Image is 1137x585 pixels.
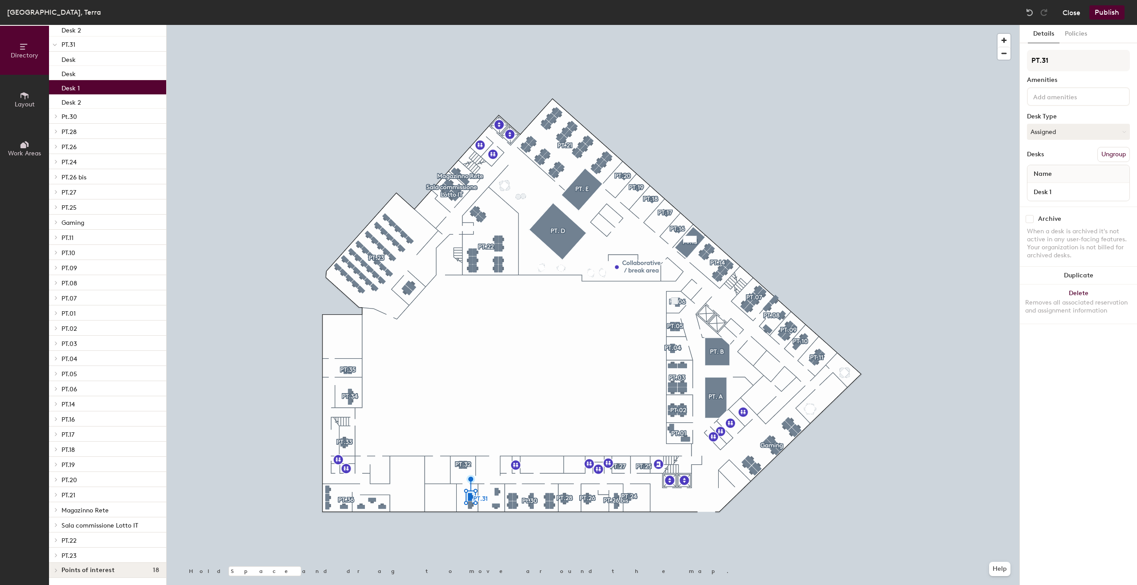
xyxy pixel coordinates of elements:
[61,416,75,423] span: PT.16
[61,537,77,544] span: PT.22
[61,401,75,408] span: PT.14
[1020,267,1137,284] button: Duplicate
[1027,77,1130,84] div: Amenities
[7,7,101,18] div: [GEOGRAPHIC_DATA], Terra
[61,310,76,317] span: PT.01
[989,562,1010,576] button: Help
[61,492,75,499] span: PT.21
[1028,25,1059,43] button: Details
[61,234,74,242] span: PT.11
[1063,5,1080,20] button: Close
[61,370,77,378] span: PT.05
[61,204,77,211] span: PT.25
[61,340,77,348] span: PT.03
[1025,8,1034,17] img: Undo
[61,431,74,439] span: PT.17
[1027,227,1130,260] div: When a desk is archived it's not active in any user-facing features. Your organization is not bil...
[61,280,77,287] span: PT.08
[1039,8,1048,17] img: Redo
[1025,299,1132,315] div: Removes all associated reservation and assignment information
[1027,113,1130,120] div: Desk Type
[1029,166,1056,182] span: Name
[61,325,77,333] span: PT.02
[61,96,81,106] p: Desk 2
[1029,186,1128,198] input: Unnamed desk
[1027,151,1044,158] div: Desks
[1038,215,1061,223] div: Archive
[61,158,77,166] span: PT.24
[1031,91,1112,102] input: Add amenities
[61,174,86,181] span: PT.26 bis
[11,52,38,59] span: Directory
[61,143,77,151] span: PT.26
[61,249,75,257] span: PT.10
[1089,5,1125,20] button: Publish
[61,567,115,574] span: Points of interest
[153,567,159,574] span: 18
[61,386,77,393] span: PT.06
[8,150,41,157] span: Work Areas
[1020,284,1137,324] button: DeleteRemoves all associated reservation and assignment information
[61,41,75,49] span: PT.31
[61,68,76,78] p: Desk
[61,219,84,227] span: Gaming
[61,24,81,34] p: Desk 2
[61,552,77,560] span: PT.23
[61,476,77,484] span: PT.20
[61,53,76,64] p: Desk
[61,189,76,196] span: PT.27
[61,264,77,272] span: PT.09
[61,128,77,136] span: PT.28
[61,461,75,469] span: PT.19
[61,507,109,514] span: Magazinno Rete
[15,101,35,108] span: Layout
[61,522,138,529] span: Sala commissione Lotto IT
[61,113,77,121] span: Pt.30
[61,82,80,92] p: Desk 1
[1027,124,1130,140] button: Assigned
[61,446,75,454] span: PT.18
[61,295,77,302] span: PT.07
[1059,25,1092,43] button: Policies
[61,355,77,363] span: PT.04
[1097,147,1130,162] button: Ungroup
